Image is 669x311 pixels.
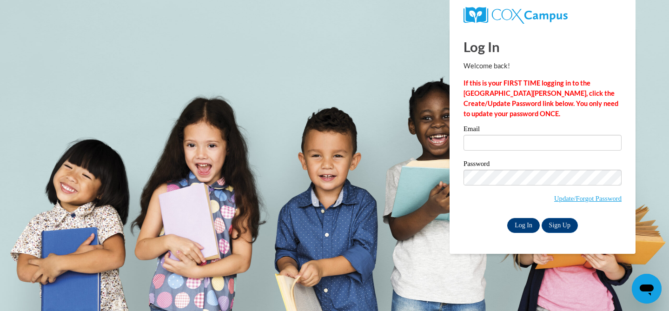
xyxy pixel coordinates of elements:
[464,61,622,71] p: Welcome back!
[464,7,622,24] a: COX Campus
[554,195,622,202] a: Update/Forgot Password
[464,160,622,170] label: Password
[464,126,622,135] label: Email
[464,79,618,118] strong: If this is your FIRST TIME logging in to the [GEOGRAPHIC_DATA][PERSON_NAME], click the Create/Upd...
[542,218,578,233] a: Sign Up
[632,274,662,304] iframe: Button to launch messaging window
[507,218,540,233] input: Log In
[464,37,622,56] h1: Log In
[464,7,568,24] img: COX Campus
